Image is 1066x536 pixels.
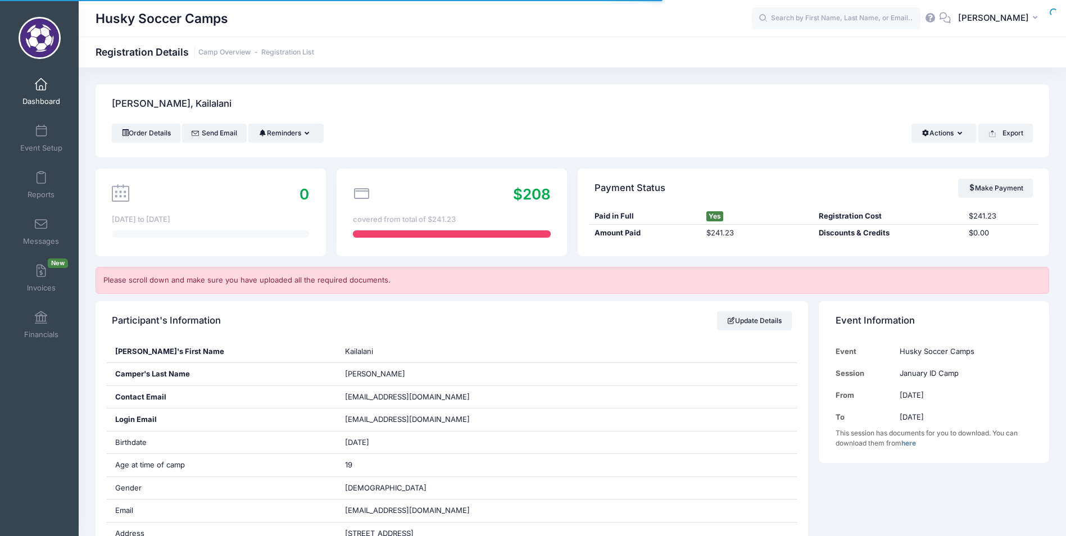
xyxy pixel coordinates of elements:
[107,454,337,476] div: Age at time of camp
[894,340,1032,362] td: Husky Soccer Camps
[589,228,701,239] div: Amount Paid
[894,384,1032,406] td: [DATE]
[345,369,405,378] span: [PERSON_NAME]
[112,124,180,143] a: Order Details
[894,362,1032,384] td: January ID Camp
[706,211,723,221] span: Yes
[107,363,337,385] div: Camper's Last Name
[345,506,470,515] span: [EMAIL_ADDRESS][DOMAIN_NAME]
[752,7,920,30] input: Search by First Name, Last Name, or Email...
[951,6,1049,31] button: [PERSON_NAME]
[958,179,1033,198] a: Make Payment
[96,46,314,58] h1: Registration Details
[182,124,247,143] a: Send Email
[911,124,976,143] button: Actions
[15,212,68,251] a: Messages
[836,340,895,362] td: Event
[963,228,1038,239] div: $0.00
[353,214,550,225] div: covered from total of $241.23
[107,477,337,499] div: Gender
[248,124,323,143] button: Reminders
[345,438,369,447] span: [DATE]
[112,88,232,120] h4: [PERSON_NAME], Kailalani
[24,330,58,339] span: Financials
[701,228,814,239] div: $241.23
[28,190,55,199] span: Reports
[958,12,1029,24] span: [PERSON_NAME]
[814,211,964,222] div: Registration Cost
[836,305,915,337] h4: Event Information
[15,72,68,111] a: Dashboard
[345,347,373,356] span: Kailalani
[261,48,314,57] a: Registration List
[836,406,895,428] td: To
[717,311,792,330] a: Update Details
[48,258,68,268] span: New
[15,305,68,344] a: Financials
[589,211,701,222] div: Paid in Full
[107,431,337,454] div: Birthdate
[27,283,56,293] span: Invoices
[96,6,228,31] h1: Husky Soccer Camps
[836,362,895,384] td: Session
[300,185,309,203] span: 0
[112,214,309,225] div: [DATE] to [DATE]
[96,267,1049,294] div: Please scroll down and make sure you have uploaded all the required documents.
[894,406,1032,428] td: [DATE]
[15,165,68,205] a: Reports
[22,97,60,106] span: Dashboard
[513,185,551,203] span: $208
[23,237,59,246] span: Messages
[15,258,68,298] a: InvoicesNew
[963,211,1038,222] div: $241.23
[107,386,337,408] div: Contact Email
[836,384,895,406] td: From
[345,460,352,469] span: 19
[901,439,916,447] a: here
[345,483,427,492] span: [DEMOGRAPHIC_DATA]
[836,428,1033,448] div: This session has documents for you to download. You can download them from
[112,305,221,337] h4: Participant's Information
[814,228,964,239] div: Discounts & Credits
[595,172,665,204] h4: Payment Status
[198,48,251,57] a: Camp Overview
[19,17,61,59] img: Husky Soccer Camps
[15,119,68,158] a: Event Setup
[107,499,337,522] div: Email
[345,392,470,401] span: [EMAIL_ADDRESS][DOMAIN_NAME]
[978,124,1033,143] button: Export
[107,408,337,431] div: Login Email
[345,414,486,425] span: [EMAIL_ADDRESS][DOMAIN_NAME]
[107,340,337,363] div: [PERSON_NAME]'s First Name
[20,143,62,153] span: Event Setup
